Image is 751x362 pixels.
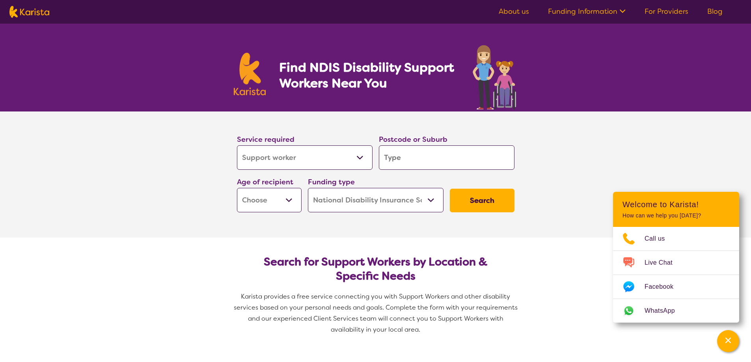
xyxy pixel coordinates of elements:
[237,177,293,187] label: Age of recipient
[613,192,739,323] div: Channel Menu
[645,257,682,269] span: Live Chat
[379,135,447,144] label: Postcode or Suburb
[622,200,730,209] h2: Welcome to Karista!
[234,53,266,95] img: Karista logo
[308,177,355,187] label: Funding type
[645,233,675,245] span: Call us
[548,7,626,16] a: Funding Information
[237,135,294,144] label: Service required
[243,255,508,283] h2: Search for Support Workers by Location & Specific Needs
[613,227,739,323] ul: Choose channel
[645,7,688,16] a: For Providers
[707,7,723,16] a: Blog
[450,189,514,212] button: Search
[234,292,519,334] span: Karista provides a free service connecting you with Support Workers and other disability services...
[613,299,739,323] a: Web link opens in a new tab.
[279,59,455,91] h1: Find NDIS Disability Support Workers Near You
[379,145,514,170] input: Type
[472,43,518,111] img: support-worker
[622,212,730,219] p: How can we help you [DATE]?
[645,305,684,317] span: WhatsApp
[9,6,49,18] img: Karista logo
[645,281,683,293] span: Facebook
[499,7,529,16] a: About us
[717,330,739,352] button: Channel Menu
